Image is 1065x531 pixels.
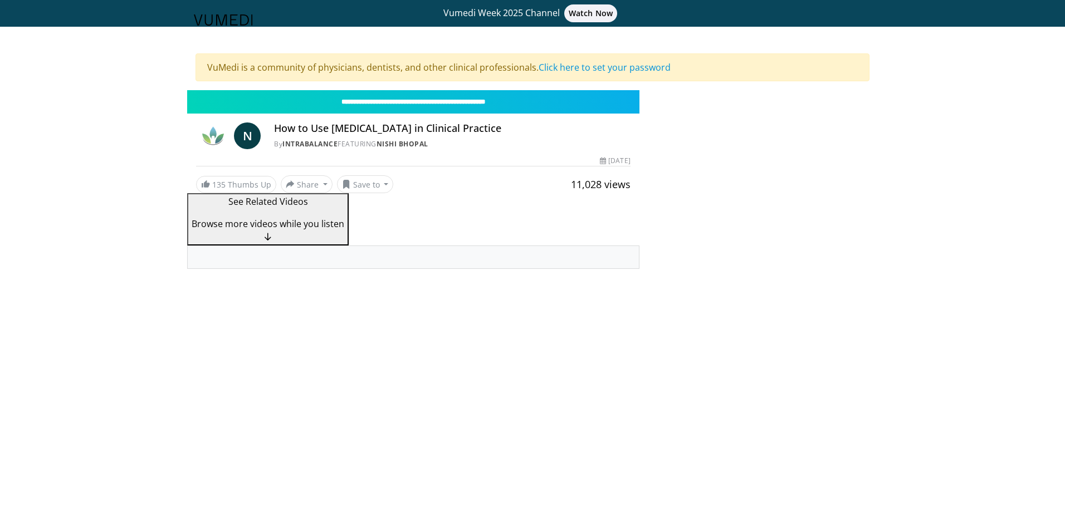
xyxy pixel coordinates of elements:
a: Nishi Bhopal [377,139,428,149]
button: See Related Videos Browse more videos while you listen [187,193,349,245]
p: See Related Videos [192,195,344,208]
img: IntraBalance [196,122,229,149]
span: 135 [212,179,226,190]
a: N [234,122,261,149]
img: VuMedi Logo [194,14,253,26]
div: VuMedi is a community of physicians, dentists, and other clinical professionals. [196,53,869,81]
div: [DATE] [600,156,630,166]
h4: How to Use [MEDICAL_DATA] in Clinical Practice [274,122,631,135]
div: By FEATURING [274,139,631,149]
a: 135 Thumbs Up [196,176,276,193]
span: Browse more videos while you listen [192,218,344,230]
span: 11,028 views [571,178,631,191]
a: Click here to set your password [539,61,671,73]
a: IntraBalance [282,139,338,149]
button: Share [281,175,333,193]
button: Save to [337,175,394,193]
